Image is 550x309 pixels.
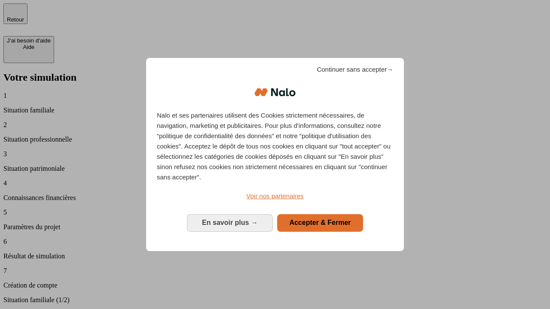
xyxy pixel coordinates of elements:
span: Voir nos partenaires [246,192,303,200]
span: Continuer sans accepter→ [317,64,393,75]
button: Accepter & Fermer: Accepter notre traitement des données et fermer [277,214,363,231]
span: En savoir plus → [202,219,258,226]
span: Accepter & Fermer [289,219,351,226]
img: Logo [254,79,296,105]
button: En savoir plus: Configurer vos consentements [187,214,273,231]
div: Bienvenue chez Nalo Gestion du consentement [146,58,404,251]
a: Voir nos partenaires [157,191,393,201]
p: Nalo et ses partenaires utilisent des Cookies strictement nécessaires, de navigation, marketing e... [157,110,393,182]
